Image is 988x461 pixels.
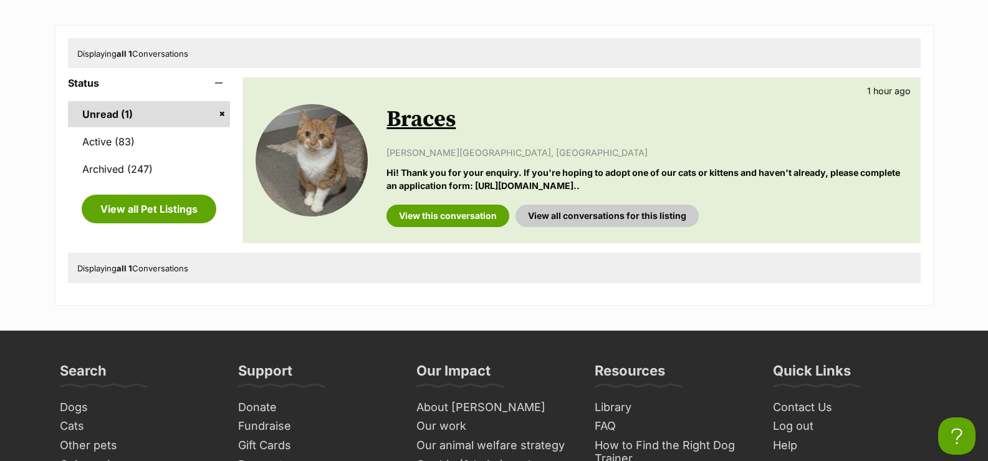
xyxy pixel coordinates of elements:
[233,436,399,455] a: Gift Cards
[77,49,188,59] span: Displaying Conversations
[68,77,231,89] header: Status
[590,417,755,436] a: FAQ
[411,417,577,436] a: Our work
[386,205,509,227] a: View this conversation
[768,417,934,436] a: Log out
[117,49,132,59] strong: all 1
[590,398,755,417] a: Library
[55,398,221,417] a: Dogs
[773,362,851,387] h3: Quick Links
[416,362,491,387] h3: Our Impact
[55,417,221,436] a: Cats
[233,398,399,417] a: Donate
[516,205,699,227] a: View all conversations for this listing
[117,263,132,273] strong: all 1
[60,362,107,387] h3: Search
[768,436,934,455] a: Help
[768,398,934,417] a: Contact Us
[411,436,577,455] a: Our animal welfare strategy
[595,362,665,387] h3: Resources
[256,104,368,216] img: Braces
[238,362,292,387] h3: Support
[68,101,231,127] a: Unread (1)
[386,146,907,159] p: [PERSON_NAME][GEOGRAPHIC_DATA], [GEOGRAPHIC_DATA]
[55,436,221,455] a: Other pets
[68,129,231,155] a: Active (83)
[82,195,216,223] a: View all Pet Listings
[233,417,399,436] a: Fundraise
[386,105,456,133] a: Braces
[938,417,976,455] iframe: Help Scout Beacon - Open
[386,166,907,193] p: Hi! Thank you for your enquiry. If you're hoping to adopt one of our cats or kittens and haven't ...
[867,84,911,97] p: 1 hour ago
[77,263,188,273] span: Displaying Conversations
[68,156,231,182] a: Archived (247)
[411,398,577,417] a: About [PERSON_NAME]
